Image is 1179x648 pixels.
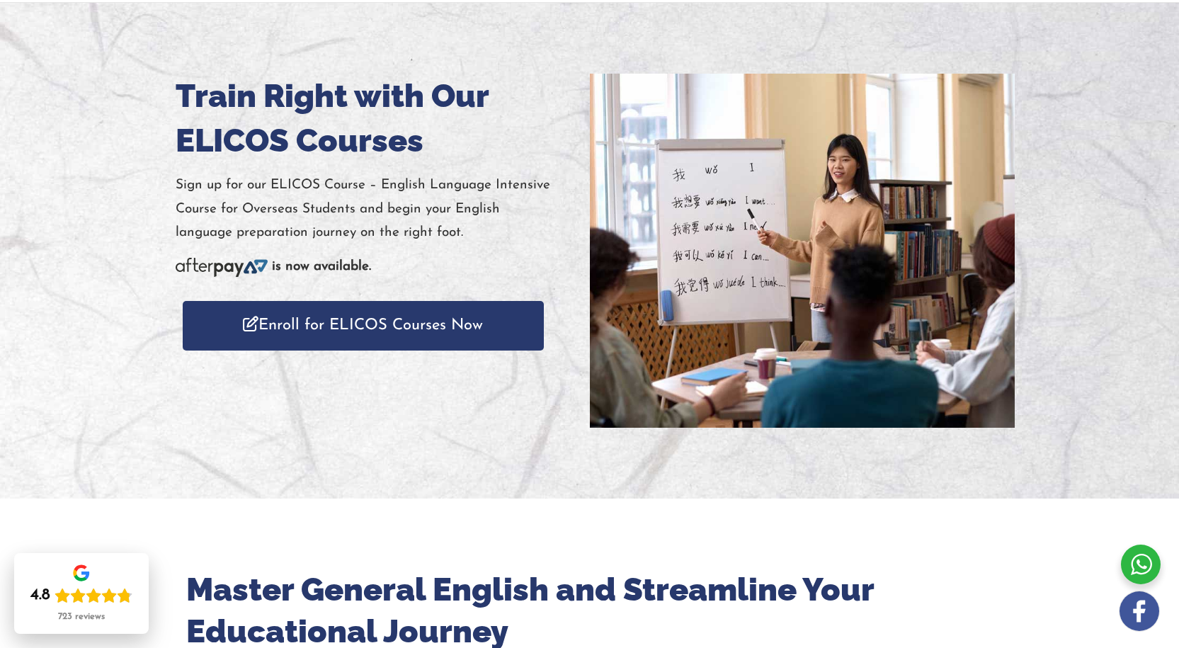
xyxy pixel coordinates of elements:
div: 4.8 [30,586,50,606]
h1: Train Right with Our ELICOS Courses [176,74,579,163]
b: is now available. [272,260,371,273]
img: white-facebook.png [1120,591,1159,631]
a: Enroll for ELICOS Courses Now [183,301,544,350]
div: Rating: 4.8 out of 5 [30,586,132,606]
p: Sign up for our ELICOS Course – English Language Intensive Course for Overseas Students and begin... [176,174,579,244]
img: Afterpay-Logo [176,258,268,277]
div: 723 reviews [58,611,105,623]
